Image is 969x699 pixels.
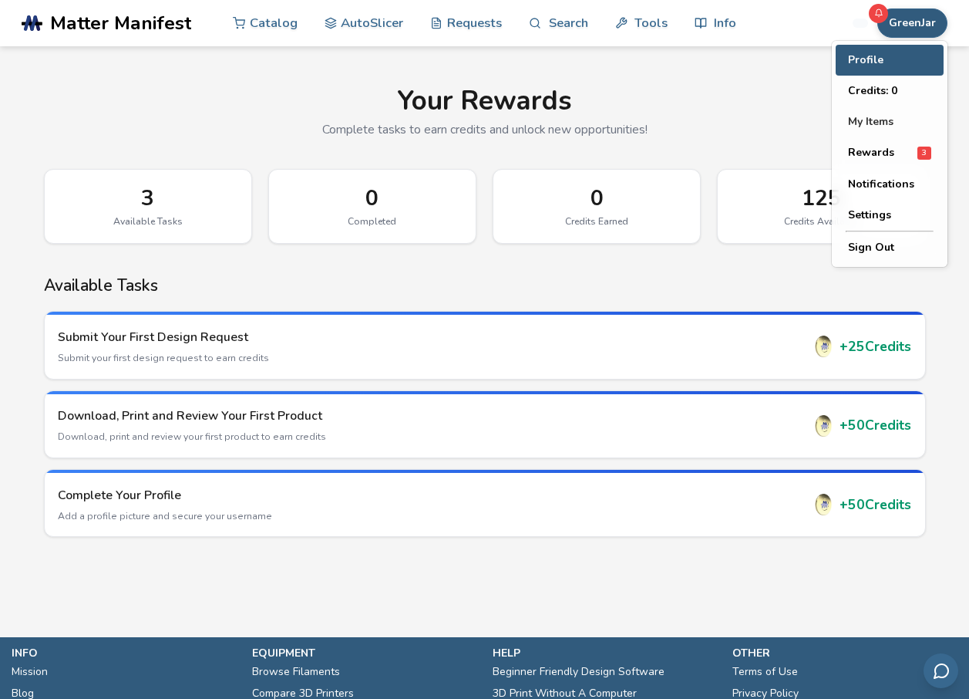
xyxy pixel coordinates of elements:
[44,86,926,117] h1: Your Rewards
[58,487,802,504] h3: Complete Your Profile
[61,216,235,227] div: Available Tasks
[12,645,237,661] p: info
[734,216,908,227] div: Credits Available
[813,415,834,437] img: Mattercoin
[917,147,931,160] span: 3
[254,123,716,137] p: Complete tasks to earn credits and unlock new opportunities!
[510,186,684,211] div: 0
[813,494,911,515] div: + 50 Credits
[493,661,665,683] a: Beginner Friendly Design Software
[836,200,944,231] button: Settings
[252,645,477,661] p: equipment
[12,661,48,683] a: Mission
[848,178,914,191] span: Notifications
[836,45,944,76] button: Profile
[813,415,911,437] div: + 50 Credits
[44,276,926,295] h2: Available Tasks
[58,430,802,444] p: Download, print and review your first product to earn credits
[493,645,718,661] p: help
[58,329,802,346] h3: Submit Your First Design Request
[510,216,684,227] div: Credits Earned
[58,351,802,365] p: Submit your first design request to earn credits
[50,12,191,34] span: Matter Manifest
[813,336,911,357] div: + 25 Credits
[848,147,894,159] span: Rewards
[836,232,944,263] button: Sign Out
[924,653,958,688] button: Send feedback via email
[58,407,802,424] h3: Download, Print and Review Your First Product
[832,41,947,267] div: GreenJar
[252,661,340,683] a: Browse Filaments
[813,336,834,357] img: Mattercoin
[285,216,459,227] div: Completed
[836,106,944,137] button: My Items
[813,494,834,515] img: Mattercoin
[734,186,908,211] div: 125
[732,645,957,661] p: other
[61,186,235,211] div: 3
[836,76,944,106] button: Credits: 0
[877,8,947,38] button: GreenJar
[58,509,802,523] p: Add a profile picture and secure your username
[732,661,798,683] a: Terms of Use
[285,186,459,211] div: 0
